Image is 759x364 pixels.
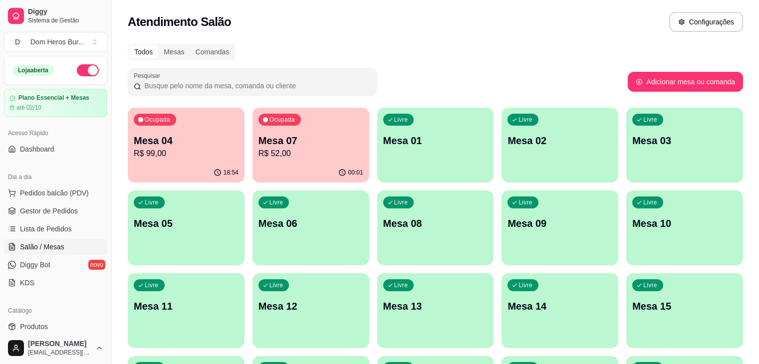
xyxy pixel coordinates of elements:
[253,108,369,182] button: OcupadaMesa 07R$ 52,0000:01
[224,169,239,177] p: 18:54
[269,198,283,206] p: Livre
[134,71,164,80] label: Pesquisar
[4,203,107,219] a: Gestor de Pedidos
[4,239,107,255] a: Salão / Mesas
[20,206,78,216] span: Gestor de Pedidos
[18,94,89,102] article: Plano Essencial + Mesas
[4,275,107,291] a: KDS
[20,188,89,198] span: Pedidos balcão (PDV)
[518,116,532,124] p: Livre
[626,108,743,182] button: LivreMesa 03
[377,273,494,348] button: LivreMesa 13
[643,281,657,289] p: Livre
[253,190,369,265] button: LivreMesa 06
[128,273,245,348] button: LivreMesa 11
[4,185,107,201] button: Pedidos balcão (PDV)
[258,148,363,160] p: R$ 52,00
[4,257,107,273] a: Diggy Botnovo
[507,216,612,230] p: Mesa 09
[383,134,488,148] p: Mesa 01
[643,198,657,206] p: Livre
[258,134,363,148] p: Mesa 07
[4,336,107,360] button: [PERSON_NAME][EMAIL_ADDRESS][DOMAIN_NAME]
[4,169,107,185] div: Dia a dia
[258,216,363,230] p: Mesa 06
[4,319,107,335] a: Produtos
[507,299,612,313] p: Mesa 14
[134,148,239,160] p: R$ 99,00
[20,278,34,288] span: KDS
[145,116,170,124] p: Ocupada
[4,303,107,319] div: Catálogo
[30,37,84,47] div: Dom Heros Bur ...
[502,190,618,265] button: LivreMesa 09
[158,45,190,59] div: Mesas
[12,37,22,47] span: D
[269,116,295,124] p: Ocupada
[20,144,54,154] span: Dashboard
[632,216,737,230] p: Mesa 10
[12,65,54,76] div: Loja aberta
[258,299,363,313] p: Mesa 12
[145,198,159,206] p: Livre
[632,299,737,313] p: Mesa 15
[643,116,657,124] p: Livre
[377,190,494,265] button: LivreMesa 08
[4,4,107,28] a: DiggySistema de Gestão
[253,273,369,348] button: LivreMesa 12
[518,198,532,206] p: Livre
[502,273,618,348] button: LivreMesa 14
[28,349,91,357] span: [EMAIL_ADDRESS][DOMAIN_NAME]
[128,108,245,182] button: OcupadaMesa 04R$ 99,0018:54
[190,45,235,59] div: Comandas
[383,216,488,230] p: Mesa 08
[134,299,239,313] p: Mesa 11
[20,242,64,252] span: Salão / Mesas
[502,108,618,182] button: LivreMesa 02
[134,216,239,230] p: Mesa 05
[134,134,239,148] p: Mesa 04
[348,169,363,177] p: 00:01
[28,340,91,349] span: [PERSON_NAME]
[394,281,408,289] p: Livre
[394,116,408,124] p: Livre
[518,281,532,289] p: Livre
[632,134,737,148] p: Mesa 03
[77,64,99,76] button: Alterar Status
[129,45,158,59] div: Todos
[628,72,743,92] button: Adicionar mesa ou comanda
[377,108,494,182] button: LivreMesa 01
[626,273,743,348] button: LivreMesa 15
[145,281,159,289] p: Livre
[28,16,103,24] span: Sistema de Gestão
[141,81,371,91] input: Pesquisar
[28,7,103,16] span: Diggy
[4,141,107,157] a: Dashboard
[20,224,72,234] span: Lista de Pedidos
[269,281,283,289] p: Livre
[16,104,41,112] article: até 02/10
[4,32,107,52] button: Select a team
[128,14,231,30] h2: Atendimento Salão
[383,299,488,313] p: Mesa 13
[626,190,743,265] button: LivreMesa 10
[669,12,743,32] button: Configurações
[128,190,245,265] button: LivreMesa 05
[20,260,50,270] span: Diggy Bot
[507,134,612,148] p: Mesa 02
[4,221,107,237] a: Lista de Pedidos
[20,322,48,332] span: Produtos
[4,89,107,117] a: Plano Essencial + Mesasaté 02/10
[4,125,107,141] div: Acesso Rápido
[394,198,408,206] p: Livre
